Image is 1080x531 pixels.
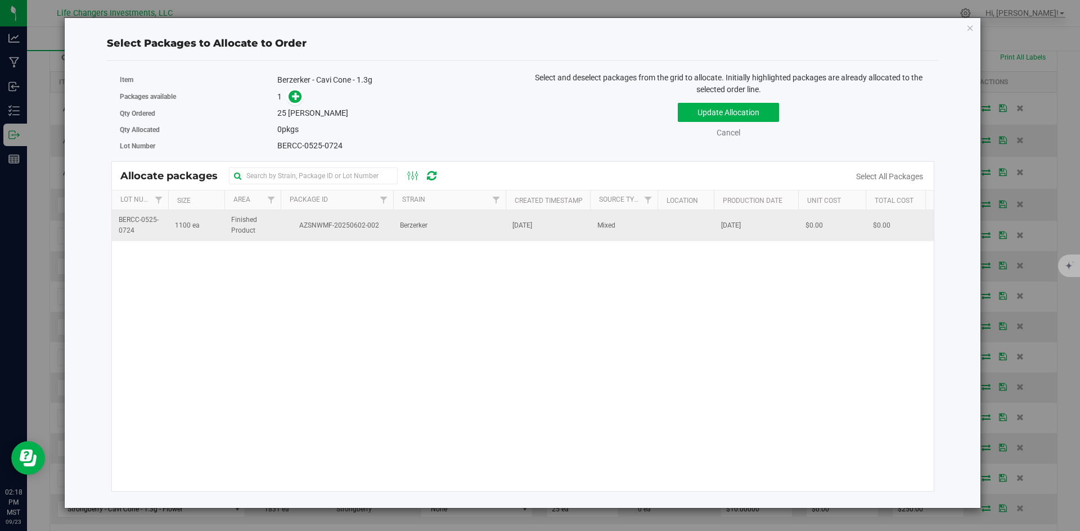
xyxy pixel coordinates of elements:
span: 1 [277,92,282,101]
a: Filter [149,190,168,210]
a: Filter [262,190,280,210]
span: Select and deselect packages from the grid to allocate. Initially highlighted packages are alread... [535,73,922,94]
span: BERCC-0525-0724 [119,215,161,236]
label: Lot Number [120,141,278,151]
a: Area [233,196,250,203]
iframe: Resource center [11,441,45,475]
a: Total Cost [875,197,913,205]
div: Berzerker - Cavi Cone - 1.3g [277,74,514,86]
span: Mixed [597,220,615,231]
a: Cancel [717,128,740,137]
a: Strain [402,196,425,203]
span: 0 [277,125,282,134]
a: Select All Packages [856,172,923,181]
input: Search by Strain, Package ID or Lot Number [229,167,398,184]
span: BERCC-0525-0724 [277,141,343,150]
label: Qty Ordered [120,108,278,119]
span: Finished Product [231,215,274,236]
span: Allocate packages [120,170,229,182]
a: Filter [638,190,657,210]
span: $0.00 [873,220,890,231]
a: Package Id [290,196,328,203]
span: [PERSON_NAME] [288,108,348,117]
a: Lot Number [120,196,161,203]
span: pkgs [277,125,299,134]
label: Packages available [120,92,278,102]
button: Update Allocation [678,103,779,122]
span: AZSNWMF-20250602-002 [287,220,386,231]
a: Filter [487,190,505,210]
a: Created Timestamp [515,197,583,205]
div: Select Packages to Allocate to Order [107,36,938,51]
label: Qty Allocated [120,125,278,135]
label: Item [120,75,278,85]
span: [DATE] [512,220,532,231]
a: Filter [374,190,393,210]
a: Size [177,197,191,205]
a: Unit Cost [807,197,841,205]
span: 25 [277,108,286,117]
span: $0.00 [805,220,823,231]
a: Source Type [599,196,642,203]
span: Berzerker [400,220,427,231]
a: Production Date [723,197,782,205]
span: [DATE] [721,220,741,231]
a: Location [667,197,698,205]
span: 1100 ea [175,220,200,231]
